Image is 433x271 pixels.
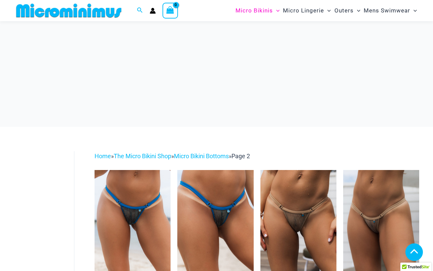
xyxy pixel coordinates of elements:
[150,8,156,14] a: Account icon link
[273,2,280,19] span: Menu Toggle
[354,2,360,19] span: Menu Toggle
[362,2,419,19] a: Mens SwimwearMenu ToggleMenu Toggle
[95,153,111,160] a: Home
[236,2,273,19] span: Micro Bikinis
[324,2,331,19] span: Menu Toggle
[334,2,354,19] span: Outers
[231,153,250,160] span: Page 2
[333,2,362,19] a: OutersMenu ToggleMenu Toggle
[410,2,417,19] span: Menu Toggle
[13,3,124,18] img: MM SHOP LOGO FLAT
[281,2,332,19] a: Micro LingerieMenu ToggleMenu Toggle
[233,1,420,20] nav: Site Navigation
[163,3,178,18] a: View Shopping Cart, empty
[174,153,229,160] a: Micro Bikini Bottoms
[114,153,171,160] a: The Micro Bikini Shop
[137,6,143,15] a: Search icon link
[95,153,250,160] span: » » »
[234,2,281,19] a: Micro BikinisMenu ToggleMenu Toggle
[283,2,324,19] span: Micro Lingerie
[364,2,410,19] span: Mens Swimwear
